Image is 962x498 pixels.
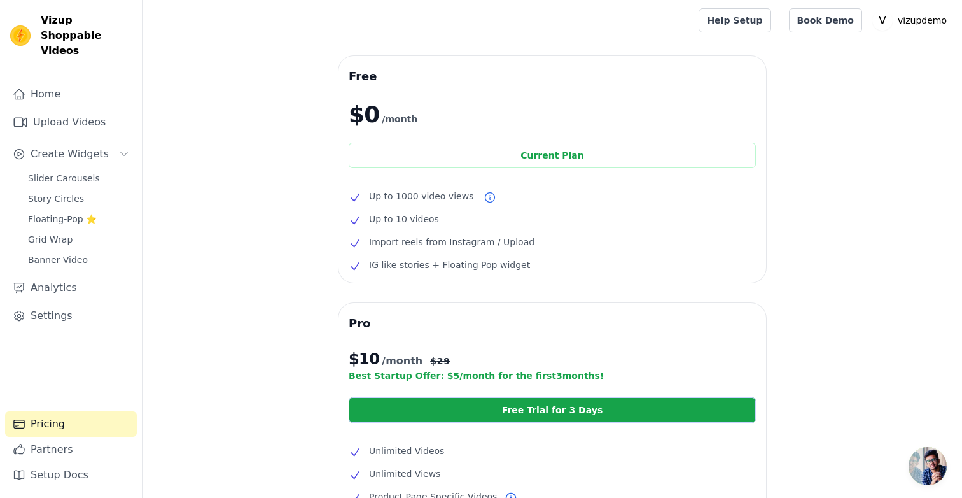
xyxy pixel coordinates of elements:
span: Import reels from Instagram / Upload [369,234,534,250]
a: Help Setup [699,8,770,32]
a: Banner Video [20,251,137,269]
a: Free Trial for 3 Days [349,397,756,423]
img: Vizup [10,25,31,46]
span: Banner Video [28,253,88,266]
span: $ 10 [349,349,379,369]
span: Up to 1000 video views [369,189,473,204]
a: Book Demo [789,8,862,32]
span: $0 [349,102,379,127]
div: Current Plan [349,143,756,168]
button: V vizupdemo [872,9,952,32]
span: Unlimited Videos [369,443,444,459]
a: Story Circles [20,190,137,208]
span: Slider Carousels [28,172,100,185]
span: Story Circles [28,192,84,205]
a: Open chat [909,447,947,485]
span: Up to 10 videos [369,211,439,227]
a: Partners [5,437,137,462]
button: Create Widgets [5,141,137,167]
p: Best Startup Offer: $ 5 /month for the first 3 months! [349,369,756,382]
a: Upload Videos [5,110,137,135]
span: Unlimited Views [369,466,440,481]
a: Settings [5,303,137,329]
a: Grid Wrap [20,231,137,248]
span: Floating-Pop ⭐ [28,213,97,225]
span: IG like stories + Floating Pop widget [369,257,530,273]
a: Home [5,82,137,107]
h3: Free [349,66,756,87]
span: $ 29 [430,355,450,367]
a: Slider Carousels [20,169,137,187]
p: vizupdemo [893,9,952,32]
span: Grid Wrap [28,233,73,246]
span: /month [382,111,417,127]
text: V [879,14,886,27]
a: Setup Docs [5,462,137,488]
a: Floating-Pop ⭐ [20,210,137,228]
span: Create Widgets [31,146,109,162]
a: Analytics [5,275,137,301]
h3: Pro [349,313,756,334]
span: Vizup Shoppable Videos [41,13,132,59]
a: Pricing [5,411,137,437]
span: /month [382,353,422,369]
